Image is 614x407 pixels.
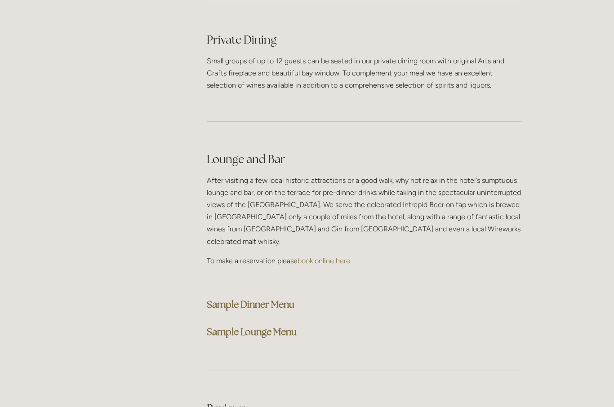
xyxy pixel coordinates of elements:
a: Sample Dinner Menu [207,298,294,310]
a: Sample Lounge Menu [207,326,297,338]
p: Small groups of up to 12 guests can be seated in our private dining room with original Arts and C... [207,55,522,92]
h2: Lounge and Bar [207,151,522,167]
a: book online here [298,257,350,265]
p: After visiting a few local historic attractions or a good walk, why not relax in the hotel's sump... [207,174,522,248]
p: To make a reservation please . [207,255,522,267]
h2: Private Dining [207,32,522,48]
